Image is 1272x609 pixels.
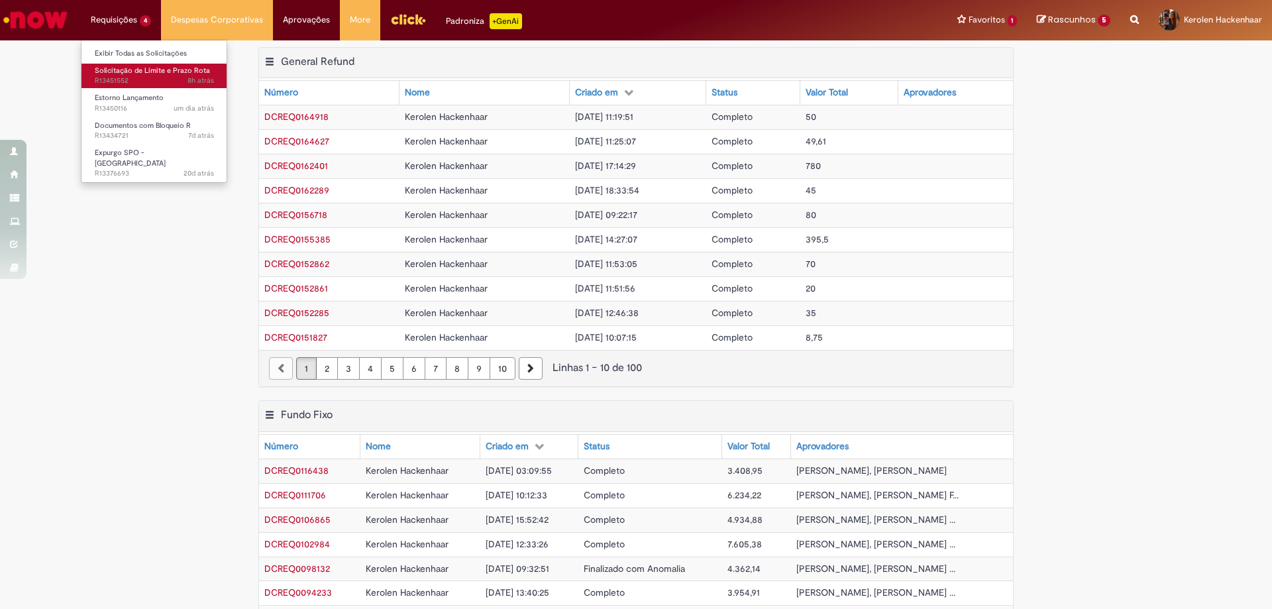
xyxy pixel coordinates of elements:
span: Finalizado com Anomalia [584,563,685,575]
a: Abrir Registro: DCREQ0155385 [264,233,331,245]
span: [PERSON_NAME], [PERSON_NAME] ... [796,514,955,526]
div: Aprovadores [904,86,956,99]
a: Abrir Registro: DCREQ0111706 [264,489,326,501]
span: DCREQ0155385 [264,233,331,245]
div: Valor Total [806,86,848,99]
span: [DATE] 09:32:51 [486,563,549,575]
span: DCREQ0106865 [264,514,331,526]
span: DCREQ0152861 [264,282,328,294]
span: [DATE] 14:27:07 [575,233,637,245]
div: Criado em [486,440,529,453]
a: Abrir Registro: DCREQ0106865 [264,514,331,526]
span: 80 [806,209,816,221]
span: Expurgo SPO - [GEOGRAPHIC_DATA] [95,148,166,168]
span: 4.934,88 [727,514,763,526]
span: 70 [806,258,816,270]
span: [DATE] 13:40:25 [486,586,549,598]
span: Completo [712,282,753,294]
span: [DATE] 11:19:51 [575,111,633,123]
span: 8h atrás [187,76,214,85]
span: Kerolen Hackenhaar [405,331,488,343]
a: Aberto R13434721 : Documentos com Bloqueio R [81,119,227,143]
span: Completo [712,209,753,221]
span: DCREQ0156718 [264,209,327,221]
span: Kerolen Hackenhaar [405,209,488,221]
span: Rascunhos [1048,13,1096,26]
div: Linhas 1 − 10 de 100 [269,360,1003,376]
span: Despesas Corporativas [171,13,263,27]
a: Abrir Registro: DCREQ0162401 [264,160,328,172]
span: 20 [806,282,816,294]
img: click_logo_yellow_360x200.png [390,9,426,29]
span: Kerolen Hackenhaar [405,282,488,294]
span: 35 [806,307,816,319]
span: Kerolen Hackenhaar [405,233,488,245]
button: Fundo Fixo Menu de contexto [264,408,275,425]
span: 3.954,91 [727,586,760,598]
p: +GenAi [490,13,522,29]
span: [DATE] 12:46:38 [575,307,639,319]
span: [PERSON_NAME], [PERSON_NAME] ... [796,563,955,575]
span: 50 [806,111,816,123]
span: DCREQ0102984 [264,538,330,550]
span: Kerolen Hackenhaar [366,586,449,598]
div: Nome [366,440,391,453]
span: [DATE] 03:09:55 [486,465,552,476]
h2: Fundo Fixo [281,408,333,421]
div: Valor Total [727,440,770,453]
div: Nome [405,86,430,99]
span: Documentos com Bloqueio R [95,121,191,131]
span: 780 [806,160,821,172]
span: 20d atrás [184,168,214,178]
span: Kerolen Hackenhaar [366,465,449,476]
span: 6.234,22 [727,489,761,501]
span: R13451552 [95,76,214,86]
span: Completo [712,184,753,196]
a: Abrir Registro: DCREQ0152285 [264,307,329,319]
span: [DATE] 18:33:54 [575,184,639,196]
span: DCREQ0111706 [264,489,326,501]
span: 8,75 [806,331,823,343]
span: Kerolen Hackenhaar [405,111,488,123]
a: Aberto R13451552 : Solicitação de Limite e Prazo Rota [81,64,227,88]
ul: Requisições [81,40,227,183]
span: Solicitação de Limite e Prazo Rota [95,66,210,76]
span: um dia atrás [174,103,214,113]
span: Kerolen Hackenhaar [405,160,488,172]
span: Kerolen Hackenhaar [405,307,488,319]
span: [DATE] 11:25:07 [575,135,636,147]
span: [PERSON_NAME], [PERSON_NAME] ... [796,586,955,598]
span: Aprovações [283,13,330,27]
span: Kerolen Hackenhaar [366,514,449,526]
div: Criado em [575,86,618,99]
a: Exibir Todas as Solicitações [81,46,227,61]
span: Completo [712,135,753,147]
span: Estorno Lançamento [95,93,164,103]
span: DCREQ0098132 [264,563,330,575]
span: [DATE] 10:12:33 [486,489,547,501]
span: R13434721 [95,131,214,141]
button: General Refund Menu de contexto [264,55,275,72]
a: Aberto R13376693 : Expurgo SPO - Risco [81,146,227,174]
span: Kerolen Hackenhaar [1184,14,1262,25]
span: [DATE] 11:51:56 [575,282,635,294]
span: Completo [584,465,625,476]
span: [DATE] 12:33:26 [486,538,549,550]
span: DCREQ0151827 [264,331,327,343]
a: Abrir Registro: DCREQ0152862 [264,258,329,270]
span: [DATE] 15:52:42 [486,514,549,526]
span: Completo [712,307,753,319]
span: 4 [140,15,151,27]
div: Número [264,86,298,99]
span: 1 [1008,15,1018,27]
a: Página 5 [381,357,403,380]
time: 27/08/2025 10:38:32 [187,76,214,85]
a: Página 3 [337,357,360,380]
time: 21/08/2025 08:53:53 [188,131,214,140]
div: Número [264,440,298,453]
a: Abrir Registro: DCREQ0164627 [264,135,329,147]
a: Abrir Registro: DCREQ0094233 [264,586,332,598]
a: Página 9 [468,357,490,380]
span: Kerolen Hackenhaar [405,184,488,196]
span: Kerolen Hackenhaar [366,489,449,501]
